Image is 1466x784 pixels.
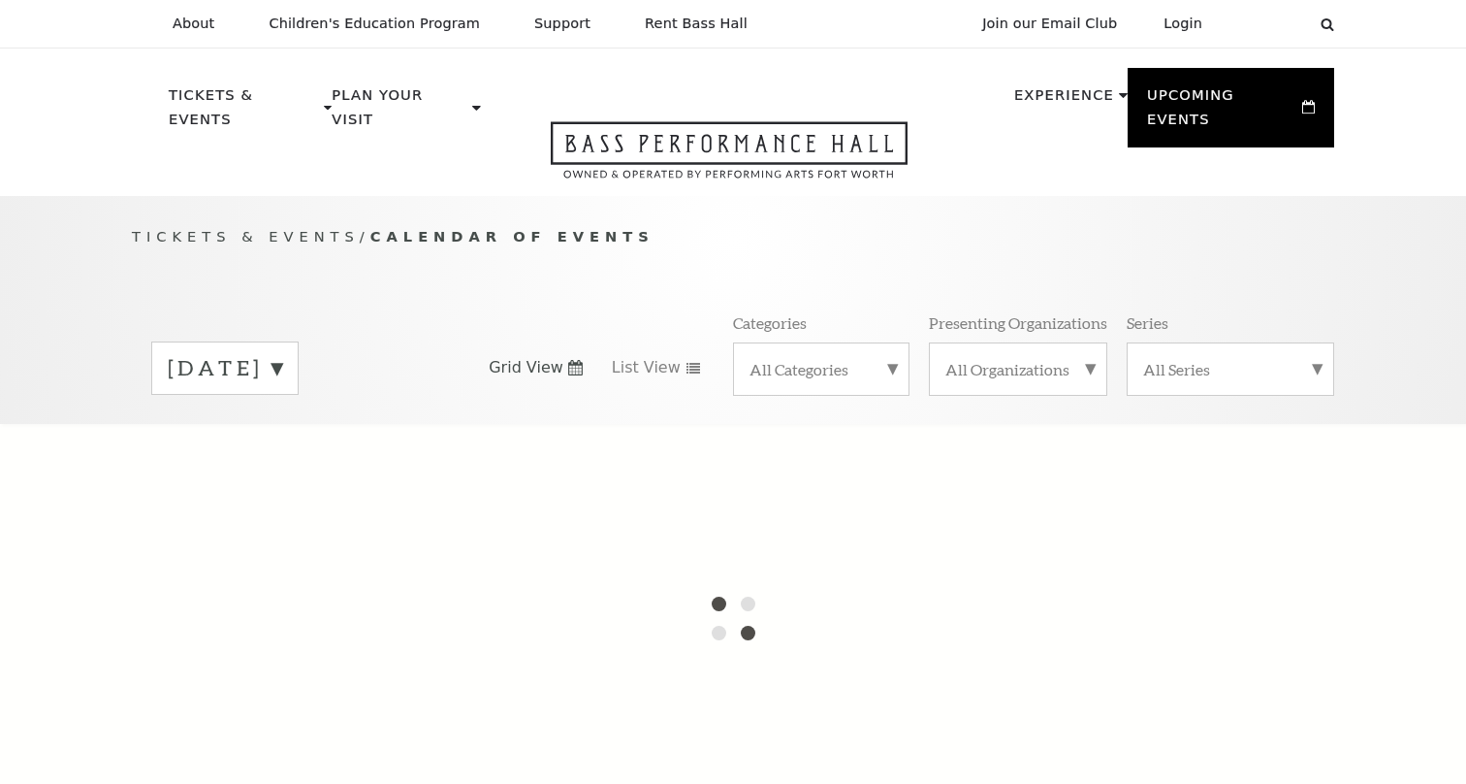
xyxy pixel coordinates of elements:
[132,228,360,245] span: Tickets & Events
[929,312,1107,333] p: Presenting Organizations
[534,16,590,32] p: Support
[169,83,319,143] p: Tickets & Events
[332,83,467,143] p: Plan Your Visit
[173,16,214,32] p: About
[1147,83,1297,143] p: Upcoming Events
[645,16,748,32] p: Rent Bass Hall
[945,359,1091,379] label: All Organizations
[612,357,681,378] span: List View
[132,225,1334,249] p: /
[733,312,807,333] p: Categories
[1014,83,1114,118] p: Experience
[168,353,282,383] label: [DATE]
[749,359,893,379] label: All Categories
[1127,312,1168,333] p: Series
[269,16,480,32] p: Children's Education Program
[489,357,563,378] span: Grid View
[1143,359,1318,379] label: All Series
[370,228,654,245] span: Calendar of Events
[1233,15,1302,33] select: Select:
